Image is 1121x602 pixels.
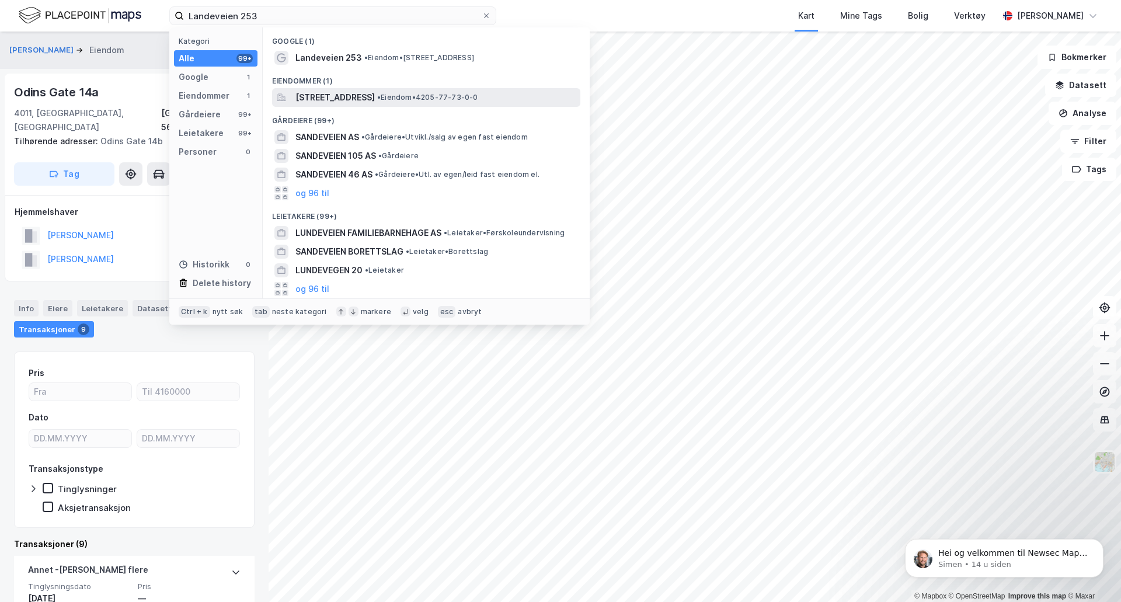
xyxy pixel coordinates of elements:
[378,151,382,160] span: •
[243,72,253,82] div: 1
[43,300,72,316] div: Eiere
[272,307,327,316] div: neste kategori
[9,44,76,56] button: [PERSON_NAME]
[438,306,456,318] div: esc
[914,592,946,600] a: Mapbox
[1045,74,1116,97] button: Datasett
[29,410,48,424] div: Dato
[161,106,255,134] div: [GEOGRAPHIC_DATA], 56/1370
[406,247,409,256] span: •
[949,592,1005,600] a: OpenStreetMap
[263,203,590,224] div: Leietakere (99+)
[29,462,103,476] div: Transaksjonstype
[365,266,368,274] span: •
[295,245,403,259] span: SANDEVEIEN BORETTSLAG
[29,366,44,380] div: Pris
[263,67,590,88] div: Eiendommer (1)
[78,323,89,335] div: 9
[179,37,257,46] div: Kategori
[14,134,245,148] div: Odins Gate 14b
[243,147,253,156] div: 0
[263,107,590,128] div: Gårdeiere (99+)
[179,257,229,272] div: Historikk
[236,128,253,138] div: 99+
[179,89,229,103] div: Eiendommer
[364,53,474,62] span: Eiendom • [STREET_ADDRESS]
[77,300,128,316] div: Leietakere
[887,514,1121,596] iframe: Intercom notifications melding
[1094,451,1116,473] img: Z
[213,307,243,316] div: nytt søk
[444,228,565,238] span: Leietaker • Førskoleundervisning
[295,226,441,240] span: LUNDEVEIEN FAMILIEBARNEHAGE AS
[1008,592,1066,600] a: Improve this map
[361,307,391,316] div: markere
[1049,102,1116,125] button: Analyse
[375,170,378,179] span: •
[14,537,255,551] div: Transaksjoner (9)
[243,91,253,100] div: 1
[179,126,224,140] div: Leietakere
[840,9,882,23] div: Mine Tags
[179,51,194,65] div: Alle
[406,247,488,256] span: Leietaker • Borettslag
[193,276,251,290] div: Delete history
[295,149,376,163] span: SANDEVEIEN 105 AS
[28,582,131,591] span: Tinglysningsdato
[19,5,141,26] img: logo.f888ab2527a4732fd821a326f86c7f29.svg
[295,51,362,65] span: Landeveien 253
[179,70,208,84] div: Google
[58,502,131,513] div: Aksjetransaksjon
[179,306,210,318] div: Ctrl + k
[295,130,359,144] span: SANDEVEIEN AS
[365,266,404,275] span: Leietaker
[28,563,148,582] div: Annet - [PERSON_NAME] flere
[243,260,253,269] div: 0
[89,43,124,57] div: Eiendom
[295,263,363,277] span: LUNDEVEGEN 20
[58,483,117,495] div: Tinglysninger
[179,145,217,159] div: Personer
[413,307,429,316] div: velg
[908,9,928,23] div: Bolig
[14,83,101,102] div: Odins Gate 14a
[133,300,176,316] div: Datasett
[295,91,375,105] span: [STREET_ADDRESS]
[295,168,372,182] span: SANDEVEIEN 46 AS
[29,430,131,447] input: DD.MM.YYYY
[15,205,254,219] div: Hjemmelshaver
[236,54,253,63] div: 99+
[378,151,419,161] span: Gårdeiere
[1017,9,1084,23] div: [PERSON_NAME]
[1062,158,1116,181] button: Tags
[14,321,94,337] div: Transaksjoner
[295,282,329,296] button: og 96 til
[138,582,241,591] span: Pris
[29,383,131,401] input: Fra
[458,307,482,316] div: avbryt
[295,186,329,200] button: og 96 til
[14,162,114,186] button: Tag
[361,133,528,142] span: Gårdeiere • Utvikl./salg av egen fast eiendom
[361,133,365,141] span: •
[1038,46,1116,69] button: Bokmerker
[137,430,239,447] input: DD.MM.YYYY
[375,170,539,179] span: Gårdeiere • Utl. av egen/leid fast eiendom el.
[377,93,478,102] span: Eiendom • 4205-77-73-0-0
[184,7,482,25] input: Søk på adresse, matrikkel, gårdeiere, leietakere eller personer
[252,306,270,318] div: tab
[236,110,253,119] div: 99+
[798,9,814,23] div: Kart
[137,383,239,401] input: Til 4160000
[377,93,381,102] span: •
[954,9,986,23] div: Verktøy
[14,300,39,316] div: Info
[14,106,161,134] div: 4011, [GEOGRAPHIC_DATA], [GEOGRAPHIC_DATA]
[179,107,221,121] div: Gårdeiere
[1060,130,1116,153] button: Filter
[14,136,100,146] span: Tilhørende adresser:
